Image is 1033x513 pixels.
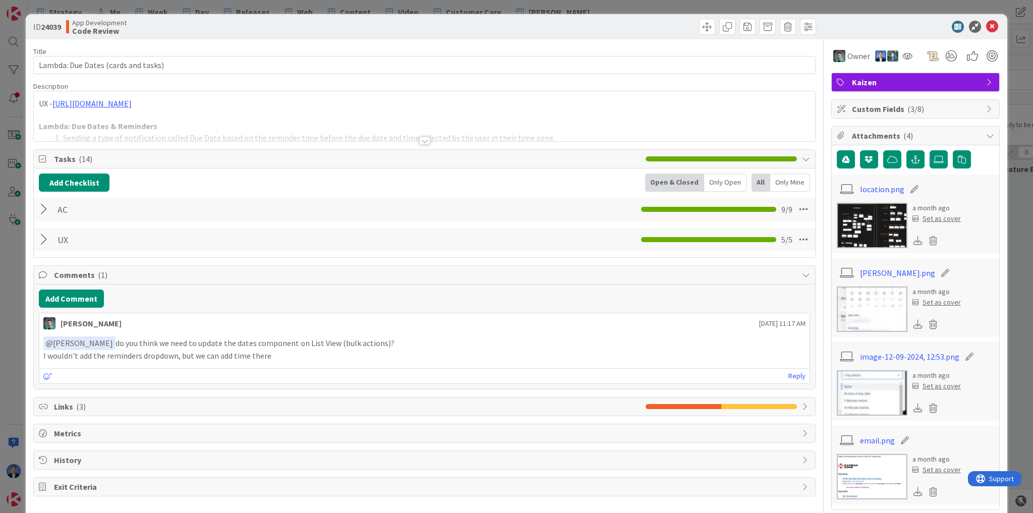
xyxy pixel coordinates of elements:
[704,174,747,192] div: Only Open
[912,213,961,224] div: Set as cover
[46,338,53,348] span: @
[887,50,898,62] img: CR
[46,338,113,348] span: [PERSON_NAME]
[875,50,886,62] img: DP
[912,203,961,213] div: a month ago
[912,485,924,498] div: Download
[645,174,704,192] div: Open & Closed
[770,174,810,192] div: Only Mine
[852,130,981,142] span: Attachments
[43,350,806,362] p: I wouldn't add the reminders dropdown, but we can add time there
[852,103,981,115] span: Custom Fields
[903,131,913,141] span: ( 4 )
[33,21,61,33] span: ID
[72,27,127,35] b: Code Review
[912,234,924,247] div: Download
[759,318,806,329] span: [DATE] 11:17 AM
[752,174,770,192] div: All
[54,454,797,466] span: History
[79,154,92,164] span: ( 14 )
[912,381,961,391] div: Set as cover
[912,370,961,381] div: a month ago
[39,290,104,308] button: Add Comment
[912,287,961,297] div: a month ago
[847,50,870,62] span: Owner
[54,269,797,281] span: Comments
[54,481,797,493] span: Exit Criteria
[43,336,806,350] p: do you think we need to update the dates component on List View (bulk actions)?
[54,200,281,218] input: Add Checklist...
[54,153,641,165] span: Tasks
[781,234,792,246] span: 5 / 5
[39,98,810,109] p: UX -
[788,370,806,382] a: Reply
[912,402,924,415] div: Download
[76,402,86,412] span: ( 3 )
[912,465,961,475] div: Set as cover
[860,434,895,446] a: email.png
[33,47,46,56] label: Title
[833,50,845,62] img: VP
[860,267,935,279] a: [PERSON_NAME].png
[61,317,122,329] div: [PERSON_NAME]
[912,318,924,331] div: Download
[43,317,55,329] img: VP
[33,82,68,91] span: Description
[21,2,46,14] span: Support
[98,270,107,280] span: ( 1 )
[860,183,904,195] a: location.png
[72,19,127,27] span: App Development
[907,104,924,114] span: ( 3/8 )
[54,231,281,249] input: Add Checklist...
[852,76,981,88] span: Kaizen
[52,98,132,108] a: [URL][DOMAIN_NAME]
[781,203,792,215] span: 9 / 9
[912,297,961,308] div: Set as cover
[860,351,959,363] a: image-12-09-2024, 12:53.png
[39,174,109,192] button: Add Checklist
[54,427,797,439] span: Metrics
[33,56,816,74] input: type card name here...
[41,22,61,32] b: 24039
[54,401,641,413] span: Links
[912,454,961,465] div: a month ago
